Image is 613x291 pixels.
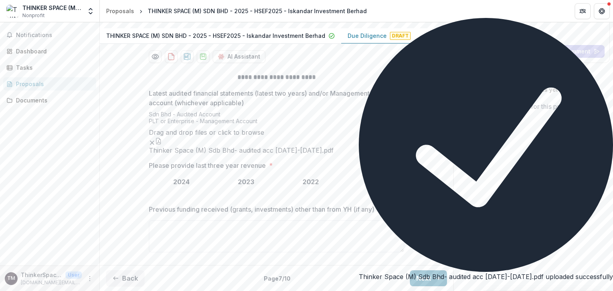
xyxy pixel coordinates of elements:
[16,32,93,39] span: Notifications
[16,63,90,72] div: Tasks
[149,161,266,170] p: Please provide last three year revenue
[16,47,90,55] div: Dashboard
[149,128,264,137] p: Drag and drop files or
[149,50,162,63] button: Preview 5ee2c1ae-9ae0-4ba4-a16a-6d7452041191-1.pdf
[85,274,95,283] button: More
[103,5,370,17] nav: breadcrumb
[16,80,90,88] div: Proposals
[149,147,404,154] span: Thinker Space (M) Sdb Bhd- audited acc [DATE]-[DATE].pdf
[149,204,374,214] p: Previous funding received (grants, investments) other than from YH (if any)
[594,3,610,19] button: Get Help
[16,96,90,104] div: Documents
[103,5,137,17] a: Proposals
[106,31,325,40] p: THINKER SPACE (M) SDN BHD - 2025 - HSEF2025 - Iskandar Investment Berhad
[181,50,194,63] button: download-proposal
[6,5,19,18] img: THINKER SPACE (M) SDN BHD
[149,177,214,187] th: 2024
[3,29,96,41] button: Notifications
[148,7,367,15] div: THINKER SPACE (M) SDN BHD - 2025 - HSEF2025 - Iskandar Investment Berhad
[165,50,178,63] button: download-proposal
[475,47,521,56] p: ThinkerSpace M
[3,77,96,90] a: Proposals
[464,49,470,53] div: ThinkerSpace Malaysia
[213,50,265,63] button: AI Assistant
[7,276,15,281] div: ThinkerSpace Malaysia
[278,177,343,187] th: 2022
[575,3,591,19] button: Partners
[22,4,82,12] div: THINKER SPACE (M) SDN BHD
[500,71,503,78] span: 0
[21,279,82,286] p: [DOMAIN_NAME][EMAIL_ADDRESS][DOMAIN_NAME]
[3,45,96,58] a: Dashboard
[3,61,96,74] a: Tasks
[149,88,393,108] p: Latest audited financial statements (latest two years) and/or Management account (whichever appli...
[65,271,82,279] p: User
[106,270,144,286] button: Back
[197,50,210,63] button: download-proposal
[149,111,404,128] div: Sdn Bhd - Audited Account PLT or Enterprise - Management Account
[214,177,278,187] th: 2023
[85,3,96,19] button: Open entity switcher
[487,102,580,111] p: No comments for this proposal
[149,137,404,154] div: Remove FileThinker Space (M) Sdb Bhd- audited acc [DATE]-[DATE].pdf
[218,128,264,136] span: click to browse
[21,271,62,279] p: ThinkerSpace [GEOGRAPHIC_DATA]
[3,94,96,107] a: Documents
[390,32,411,40] span: Draft
[106,7,134,15] div: Proposals
[546,45,605,58] button: Add Comment
[460,85,607,94] p: No comments yet
[264,274,291,283] p: Page 7 / 10
[460,70,493,78] h2: Comments
[149,137,155,147] button: Remove File
[22,12,45,19] span: Nonprofit
[348,31,387,40] p: Due Diligence
[410,270,447,286] button: Next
